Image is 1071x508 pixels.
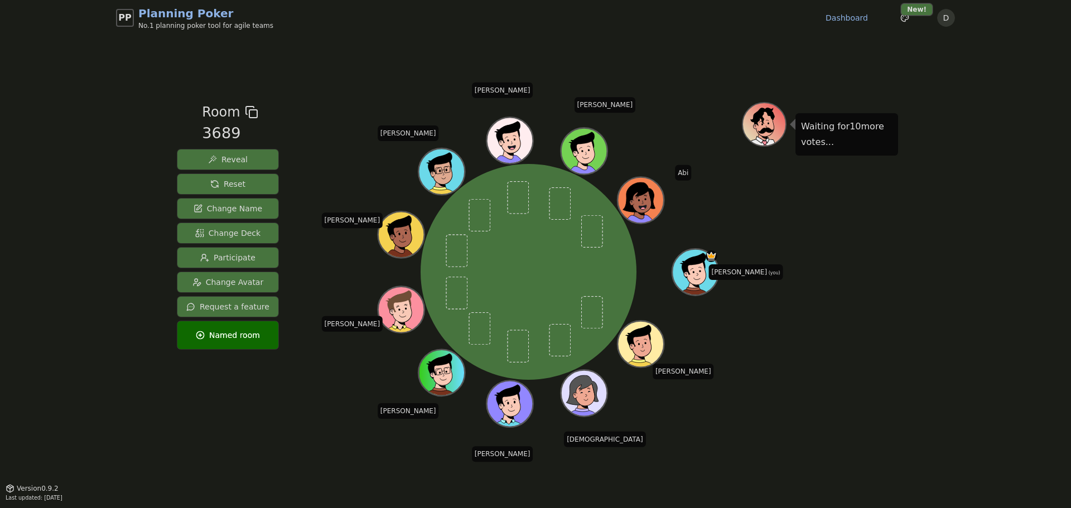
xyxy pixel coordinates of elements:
[378,403,439,419] span: Click to change your name
[202,102,240,122] span: Room
[801,119,893,150] p: Waiting for 10 more votes...
[192,277,264,288] span: Change Avatar
[673,250,717,294] button: Click to change your avatar
[564,431,645,447] span: Click to change your name
[196,330,260,341] span: Named room
[177,321,278,349] button: Named room
[208,154,248,165] span: Reveal
[826,12,868,23] a: Dashboard
[138,6,273,21] span: Planning Poker
[321,212,383,228] span: Click to change your name
[901,3,933,16] div: New!
[177,174,278,194] button: Reset
[705,250,717,262] span: Dan is the host
[6,484,59,493] button: Version0.9.2
[177,223,278,243] button: Change Deck
[767,270,780,275] span: (you)
[200,252,255,263] span: Participate
[195,228,260,239] span: Change Deck
[653,364,714,379] span: Click to change your name
[472,446,533,462] span: Click to change your name
[118,11,131,25] span: PP
[210,178,245,190] span: Reset
[575,97,636,113] span: Click to change your name
[186,301,269,312] span: Request a feature
[472,82,533,98] span: Click to change your name
[708,264,783,280] span: Click to change your name
[194,203,262,214] span: Change Name
[895,8,915,28] button: New!
[177,297,278,317] button: Request a feature
[202,122,258,145] div: 3689
[675,165,691,180] span: Click to change your name
[177,248,278,268] button: Participate
[177,149,278,170] button: Reveal
[321,316,383,331] span: Click to change your name
[177,272,278,292] button: Change Avatar
[138,21,273,30] span: No.1 planning poker tool for agile teams
[6,495,62,501] span: Last updated: [DATE]
[17,484,59,493] span: Version 0.9.2
[378,125,439,141] span: Click to change your name
[937,9,955,27] button: D
[116,6,273,30] a: PPPlanning PokerNo.1 planning poker tool for agile teams
[177,199,278,219] button: Change Name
